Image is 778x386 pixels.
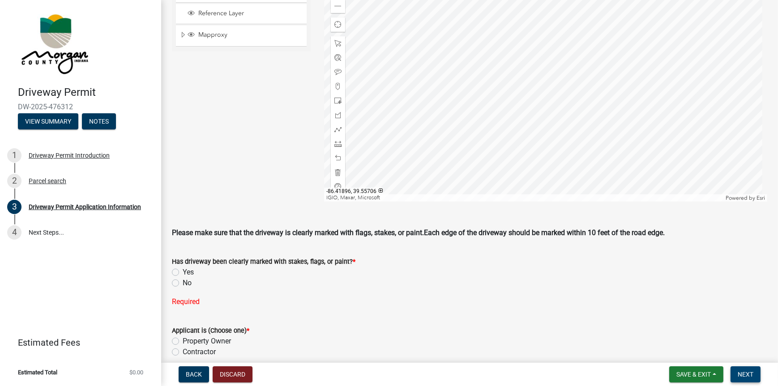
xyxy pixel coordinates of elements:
[172,296,767,307] div: Required
[82,113,116,129] button: Notes
[183,278,192,288] label: No
[180,31,186,40] span: Expand
[18,113,78,129] button: View Summary
[129,369,143,375] span: $0.00
[18,86,154,99] h4: Driveway Permit
[7,200,21,214] div: 3
[669,366,723,382] button: Save & Exit
[186,9,304,18] div: Reference Layer
[176,4,307,24] li: Reference Layer
[29,152,110,159] div: Driveway Permit Introduction
[29,204,141,210] div: Driveway Permit Application Information
[7,174,21,188] div: 2
[186,31,304,40] div: Mapproxy
[186,371,202,378] span: Back
[179,366,209,382] button: Back
[213,366,252,382] button: Discard
[82,118,116,125] wm-modal-confirm: Notes
[738,371,753,378] span: Next
[172,228,665,237] strong: Please make sure that the driveway is clearly marked with flags, stakes, or paint.Each edge of th...
[324,194,723,202] div: IGIO, Maxar, Microsoft
[172,259,355,265] label: Has driveway been clearly marked with stakes, flags, or paint?
[7,148,21,163] div: 1
[18,369,57,375] span: Estimated Total
[731,366,761,382] button: Next
[676,371,711,378] span: Save & Exit
[723,194,767,202] div: Powered by
[7,334,147,352] a: Estimated Fees
[172,328,249,334] label: Applicant is (Choose one)
[176,26,307,46] li: Mapproxy
[196,31,304,39] span: Mapproxy
[183,336,231,347] label: Property Owner
[29,178,66,184] div: Parcel search
[757,195,765,201] a: Esri
[7,225,21,240] div: 4
[18,103,143,111] span: DW-2025-476312
[196,9,304,17] span: Reference Layer
[331,17,345,32] div: Find my location
[183,267,194,278] label: Yes
[183,347,216,357] label: Contractor
[18,9,90,77] img: Morgan County, Indiana
[18,118,78,125] wm-modal-confirm: Summary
